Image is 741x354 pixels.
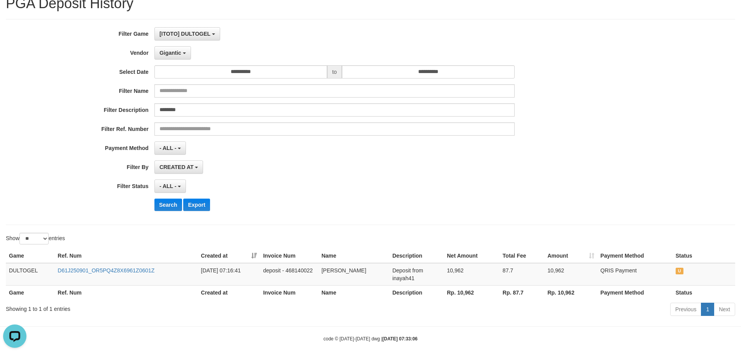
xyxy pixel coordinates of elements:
[499,285,544,300] th: Rp. 87.7
[154,46,191,59] button: Gigantic
[198,285,260,300] th: Created at
[154,141,186,155] button: - ALL -
[54,249,198,263] th: Ref. Num
[6,249,54,263] th: Game
[19,233,49,244] select: Showentries
[597,263,673,286] td: QRIS Payment
[154,180,186,193] button: - ALL -
[676,268,683,274] span: UNPAID
[154,160,203,174] button: CREATED AT
[544,263,597,286] td: 10,962
[3,3,26,26] button: Open LiveChat chat widget
[6,285,54,300] th: Game
[260,249,318,263] th: Invoice Num
[198,249,260,263] th: Created at: activate to sort column ascending
[324,336,418,342] small: code © [DATE]-[DATE] dwg |
[159,164,194,170] span: CREATED AT
[673,249,735,263] th: Status
[318,285,389,300] th: Name
[389,285,444,300] th: Description
[670,303,701,316] a: Previous
[389,263,444,286] td: Deposit from inayah41
[444,249,499,263] th: Net Amount
[54,285,198,300] th: Ref. Num
[260,285,318,300] th: Invoice Num
[260,263,318,286] td: deposit - 468140022
[159,145,177,151] span: - ALL -
[318,249,389,263] th: Name
[6,233,65,244] label: Show entries
[159,183,177,189] span: - ALL -
[597,285,673,300] th: Payment Method
[159,50,181,56] span: Gigantic
[327,65,342,78] span: to
[499,263,544,286] td: 87.7
[154,27,220,40] button: [ITOTO] DULTOGEL
[701,303,714,316] a: 1
[6,302,303,313] div: Showing 1 to 1 of 1 entries
[159,31,210,37] span: [ITOTO] DULTOGEL
[382,336,417,342] strong: [DATE] 07:33:06
[183,199,210,211] button: Export
[673,285,735,300] th: Status
[714,303,735,316] a: Next
[318,263,389,286] td: [PERSON_NAME]
[154,199,182,211] button: Search
[389,249,444,263] th: Description
[444,263,499,286] td: 10,962
[6,263,54,286] td: DULTOGEL
[544,249,597,263] th: Amount: activate to sort column ascending
[444,285,499,300] th: Rp. 10,962
[58,267,154,274] a: D61J250901_OR5PQ4Z8X6961Z0601Z
[499,249,544,263] th: Total Fee
[544,285,597,300] th: Rp. 10,962
[198,263,260,286] td: [DATE] 07:16:41
[597,249,673,263] th: Payment Method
